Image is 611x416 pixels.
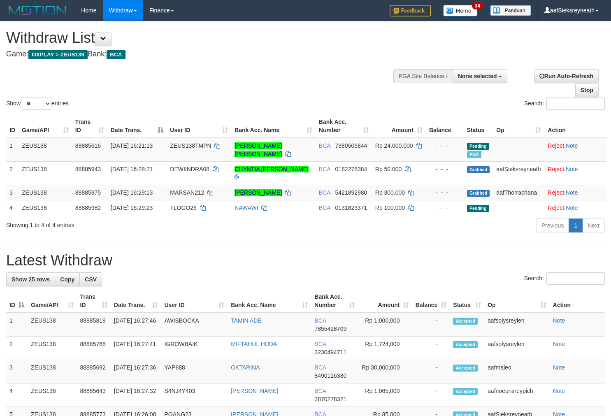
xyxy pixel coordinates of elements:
[314,325,346,332] span: Copy 7855428709 to clipboard
[429,165,460,173] div: - - -
[544,161,606,185] td: ·
[358,337,412,360] td: Rp 1,724,000
[19,185,72,200] td: ZEUS138
[314,388,326,394] span: BCA
[484,360,549,383] td: aafmaleo
[28,383,77,407] td: ZEUS138
[28,289,77,313] th: Game/API: activate to sort column ascending
[28,360,77,383] td: ZEUS138
[548,166,564,172] a: Reject
[170,142,211,149] span: ZEUS138TMPN
[566,166,578,172] a: Note
[375,142,413,149] span: Rp 24.000.000
[6,337,28,360] td: 2
[235,205,258,211] a: NAWAWI
[6,272,55,286] a: Show 25 rows
[77,383,111,407] td: 88885643
[314,349,346,356] span: Copy 3230494711 to clipboard
[19,200,72,215] td: ZEUS138
[314,317,326,324] span: BCA
[28,337,77,360] td: ZEUS138
[6,138,19,162] td: 1
[544,138,606,162] td: ·
[553,388,565,394] a: Note
[566,189,578,196] a: Note
[111,313,161,337] td: [DATE] 16:27:46
[553,364,565,371] a: Note
[111,205,153,211] span: [DATE] 16:29:23
[544,200,606,215] td: ·
[77,289,111,313] th: Trans ID: activate to sort column ascending
[77,360,111,383] td: 88885692
[167,114,231,138] th: User ID: activate to sort column ascending
[412,360,450,383] td: -
[314,396,346,402] span: Copy 3870278321 to clipboard
[19,161,72,185] td: ZEUS138
[28,313,77,337] td: ZEUS138
[231,388,278,394] a: [PERSON_NAME]
[393,69,453,83] div: PGA Site Balance /
[231,114,316,138] th: Bank Acc. Name: activate to sort column ascending
[75,205,101,211] span: 88885982
[6,50,399,58] h4: Game: Bank:
[458,73,497,79] span: None selected
[484,337,549,360] td: aafsolysreylen
[450,289,484,313] th: Status: activate to sort column ascending
[546,272,605,285] input: Search:
[490,5,531,16] img: panduan.png
[484,313,549,337] td: aafsolysreylen
[72,114,107,138] th: Trans ID: activate to sort column ascending
[170,189,204,196] span: MARSAN212
[111,189,153,196] span: [DATE] 16:29:13
[111,142,153,149] span: [DATE] 16:21:13
[553,341,565,347] a: Note
[548,205,564,211] a: Reject
[314,364,326,371] span: BCA
[60,276,74,283] span: Copy
[6,200,19,215] td: 4
[6,218,249,229] div: Showing 1 to 4 of 4 entries
[524,272,605,285] label: Search:
[358,383,412,407] td: Rp 1,065,000
[426,114,464,138] th: Balance
[314,372,346,379] span: Copy 8490116380 to clipboard
[319,166,330,172] span: BCA
[335,142,367,149] span: Copy 7380506844 to clipboard
[453,365,478,372] span: Accepted
[311,289,358,313] th: Bank Acc. Number: activate to sort column ascending
[19,138,72,162] td: ZEUS138
[111,166,153,172] span: [DATE] 16:28:21
[412,383,450,407] td: -
[582,218,605,232] a: Next
[6,252,605,269] h1: Latest Withdraw
[484,289,549,313] th: Op: activate to sort column ascending
[75,189,101,196] span: 88885975
[484,383,549,407] td: aafnoeunsreypich
[429,142,460,150] div: - - -
[235,166,309,172] a: CHYNTIA [PERSON_NAME]
[107,114,167,138] th: Date Trans.: activate to sort column descending
[6,185,19,200] td: 3
[111,289,161,313] th: Date Trans.: activate to sort column ascending
[335,166,367,172] span: Copy 0182278384 to clipboard
[21,98,51,110] select: Showentries
[6,313,28,337] td: 1
[390,5,431,16] img: Feedback.jpg
[77,313,111,337] td: 88885819
[28,50,88,59] span: OXPLAY > ZEUS138
[235,142,282,157] a: [PERSON_NAME] [PERSON_NAME]
[412,289,450,313] th: Balance: activate to sort column ascending
[6,289,28,313] th: ID: activate to sort column descending
[534,69,599,83] a: Run Auto-Refresh
[12,276,50,283] span: Show 25 rows
[453,388,478,395] span: Accepted
[161,383,228,407] td: S4NJ4Y403
[548,189,564,196] a: Reject
[372,114,426,138] th: Amount: activate to sort column ascending
[19,114,72,138] th: Game/API: activate to sort column ascending
[6,98,69,110] label: Show entries
[553,317,565,324] a: Note
[544,114,606,138] th: Action
[575,83,599,97] a: Stop
[493,185,544,200] td: aafThorrachana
